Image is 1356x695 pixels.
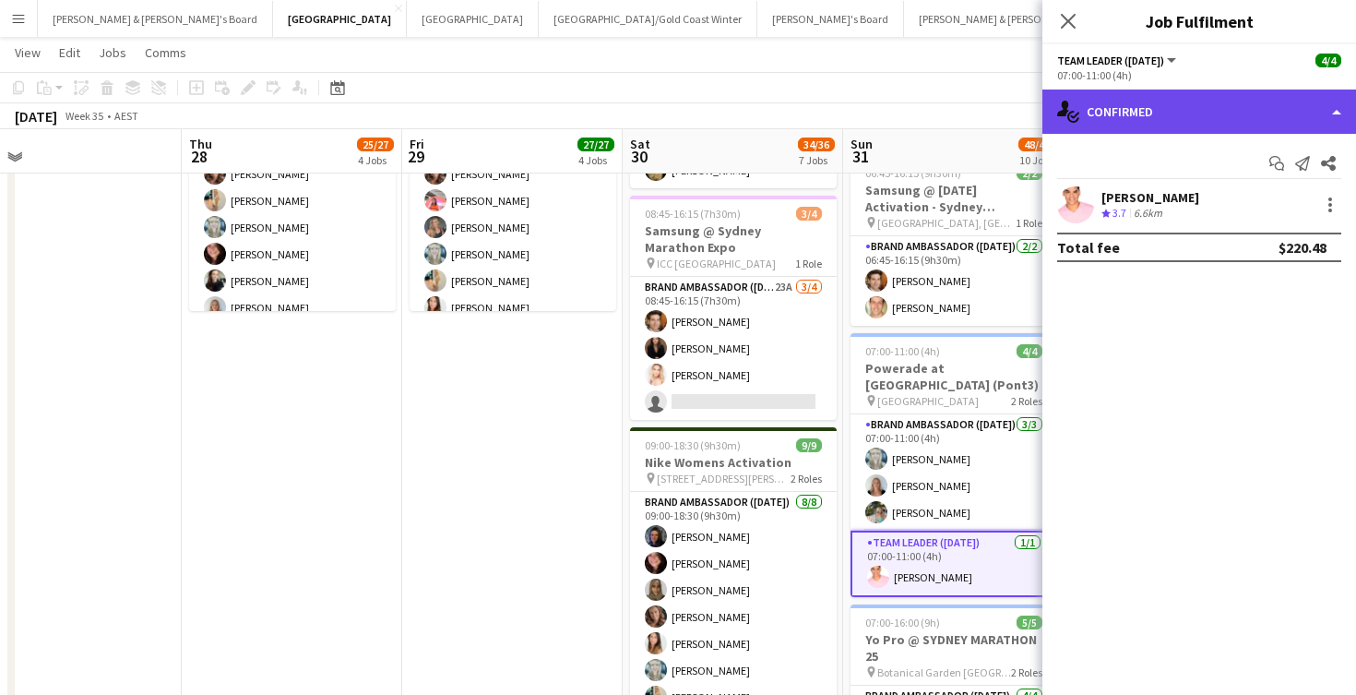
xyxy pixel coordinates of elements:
[186,146,212,167] span: 28
[91,41,134,65] a: Jobs
[795,257,822,270] span: 1 Role
[1057,238,1120,257] div: Total fee
[1057,54,1179,67] button: Team Leader ([DATE])
[1019,153,1054,167] div: 10 Jobs
[15,107,57,126] div: [DATE]
[59,44,80,61] span: Edit
[850,182,1057,215] h3: Samsung @ [DATE] Activation - Sydney Marathon Expo
[865,616,940,629] span: 07:00-16:00 (9h)
[189,38,396,311] app-job-card: 16:30-20:30 (4h)9/9Nike Womens Activation [STREET_ADDRESS][PERSON_NAME]2 RolesBrand Ambassador ([...
[99,44,126,61] span: Jobs
[410,136,424,152] span: Fri
[850,531,1057,597] app-card-role: Team Leader ([DATE])1/107:00-11:00 (4h)[PERSON_NAME]
[850,236,1057,326] app-card-role: Brand Ambassador ([DATE])2/206:45-16:15 (9h30m)[PERSON_NAME][PERSON_NAME]
[1057,68,1341,82] div: 07:00-11:00 (4h)
[630,277,837,420] app-card-role: Brand Ambassador ([DATE])23A3/408:45-16:15 (7h30m)[PERSON_NAME][PERSON_NAME][PERSON_NAME]
[630,454,837,471] h3: Nike Womens Activation
[7,41,48,65] a: View
[799,153,834,167] div: 7 Jobs
[52,41,88,65] a: Edit
[850,414,1057,531] app-card-role: Brand Ambassador ([DATE])3/307:00-11:00 (4h)[PERSON_NAME][PERSON_NAME][PERSON_NAME]
[114,109,138,123] div: AEST
[189,136,212,152] span: Thu
[273,1,407,37] button: [GEOGRAPHIC_DATA]
[757,1,904,37] button: [PERSON_NAME]'s Board
[645,207,741,221] span: 08:45-16:15 (7h30m)
[1011,665,1042,679] span: 2 Roles
[791,472,822,485] span: 2 Roles
[410,38,616,311] app-job-card: 11:00-18:30 (7h30m)9/9Nike Womens Activation [STREET_ADDRESS][PERSON_NAME]2 RolesBrand Ambassador...
[145,44,186,61] span: Comms
[578,153,613,167] div: 4 Jobs
[877,394,979,408] span: [GEOGRAPHIC_DATA]
[1101,189,1199,206] div: [PERSON_NAME]
[850,136,873,152] span: Sun
[189,102,396,353] app-card-role: Brand Ambassador ([PERSON_NAME])8/816:30-20:30 (4h)[PERSON_NAME][PERSON_NAME][PERSON_NAME][PERSON...
[1042,90,1356,134] div: Confirmed
[539,1,757,37] button: [GEOGRAPHIC_DATA]/Gold Coast Winter
[850,631,1057,665] h3: Yo Pro @ SYDNEY MARATHON 25
[657,257,776,270] span: ICC [GEOGRAPHIC_DATA]
[137,41,194,65] a: Comms
[1011,394,1042,408] span: 2 Roles
[1017,344,1042,358] span: 4/4
[796,438,822,452] span: 9/9
[798,138,835,151] span: 34/36
[410,102,616,353] app-card-role: Brand Ambassador ([PERSON_NAME])8/811:00-18:30 (7h30m)[PERSON_NAME][PERSON_NAME][PERSON_NAME][PER...
[630,136,650,152] span: Sat
[645,438,741,452] span: 09:00-18:30 (9h30m)
[904,1,1139,37] button: [PERSON_NAME] & [PERSON_NAME]'s Board
[1112,206,1126,220] span: 3.7
[1279,238,1326,257] div: $220.48
[850,155,1057,326] app-job-card: 06:45-16:15 (9h30m)2/2Samsung @ [DATE] Activation - Sydney Marathon Expo [GEOGRAPHIC_DATA], [GEOG...
[358,153,393,167] div: 4 Jobs
[850,360,1057,393] h3: Powerade at [GEOGRAPHIC_DATA] (Pont3)
[630,222,837,256] h3: Samsung @ Sydney Marathon Expo
[407,1,539,37] button: [GEOGRAPHIC_DATA]
[657,472,791,485] span: [STREET_ADDRESS][PERSON_NAME]
[407,146,424,167] span: 29
[1130,206,1166,222] div: 6.6km
[1016,216,1042,230] span: 1 Role
[627,146,650,167] span: 30
[796,207,822,221] span: 3/4
[877,665,1011,679] span: Botanical Garden [GEOGRAPHIC_DATA]
[850,333,1057,597] app-job-card: 07:00-11:00 (4h)4/4Powerade at [GEOGRAPHIC_DATA] (Pont3) [GEOGRAPHIC_DATA]2 RolesBrand Ambassador...
[848,146,873,167] span: 31
[865,344,940,358] span: 07:00-11:00 (4h)
[38,1,273,37] button: [PERSON_NAME] & [PERSON_NAME]'s Board
[1315,54,1341,67] span: 4/4
[357,138,394,151] span: 25/27
[877,216,1016,230] span: [GEOGRAPHIC_DATA], [GEOGRAPHIC_DATA]
[61,109,107,123] span: Week 35
[577,138,614,151] span: 27/27
[1042,9,1356,33] h3: Job Fulfilment
[1017,616,1042,629] span: 5/5
[630,196,837,420] app-job-card: 08:45-16:15 (7h30m)3/4Samsung @ Sydney Marathon Expo ICC [GEOGRAPHIC_DATA]1 RoleBrand Ambassador ...
[1057,54,1164,67] span: Team Leader (Sunday)
[1018,138,1055,151] span: 48/49
[15,44,41,61] span: View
